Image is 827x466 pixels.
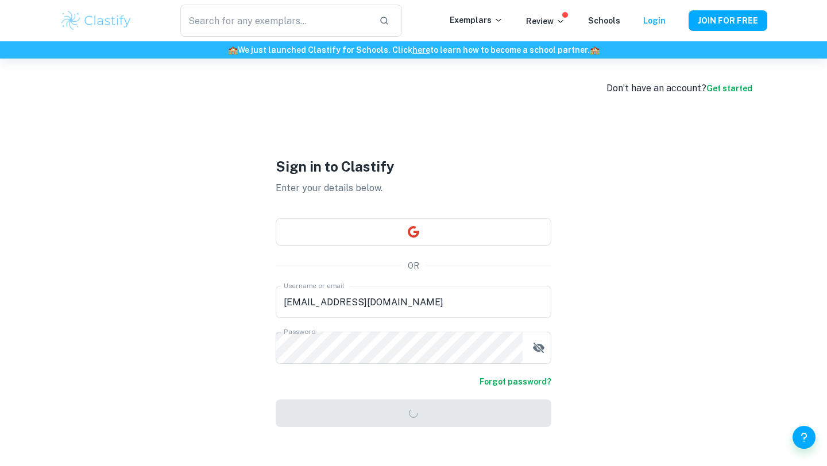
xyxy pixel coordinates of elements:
[180,5,370,37] input: Search for any exemplars...
[643,16,666,25] a: Login
[408,259,419,272] p: OR
[284,281,345,290] label: Username or email
[412,45,430,55] a: here
[480,375,551,388] a: Forgot password?
[793,426,816,449] button: Help and Feedback
[284,327,315,336] label: Password
[276,156,551,177] h1: Sign in to Clastify
[60,9,133,32] img: Clastify logo
[526,15,565,28] p: Review
[606,81,752,95] div: Don’t have an account?
[228,45,238,55] span: 🏫
[2,44,825,56] h6: We just launched Clastify for Schools. Click to learn how to become a school partner.
[450,14,503,26] p: Exemplars
[276,181,551,195] p: Enter your details below.
[588,16,620,25] a: Schools
[689,10,767,31] button: JOIN FOR FREE
[590,45,600,55] span: 🏫
[706,84,752,93] a: Get started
